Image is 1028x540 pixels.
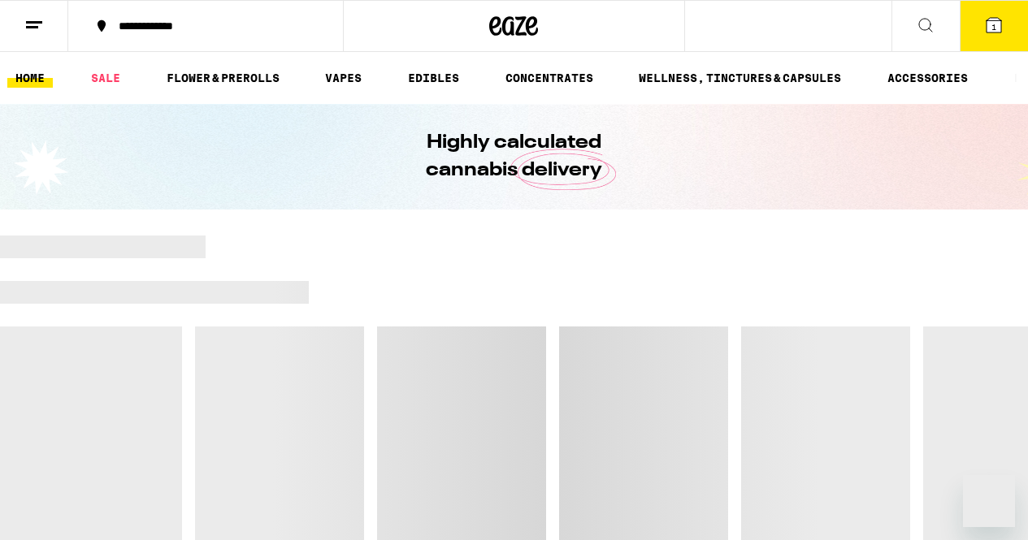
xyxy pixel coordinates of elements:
a: ACCESSORIES [879,68,976,88]
a: CONCENTRATES [497,68,601,88]
button: 1 [960,1,1028,51]
h1: Highly calculated cannabis delivery [380,129,648,184]
a: VAPES [317,68,370,88]
a: FLOWER & PREROLLS [158,68,288,88]
span: 1 [991,22,996,32]
iframe: Button to launch messaging window [963,475,1015,527]
a: HOME [7,68,53,88]
a: EDIBLES [400,68,467,88]
a: WELLNESS, TINCTURES & CAPSULES [631,68,849,88]
a: SALE [83,68,128,88]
